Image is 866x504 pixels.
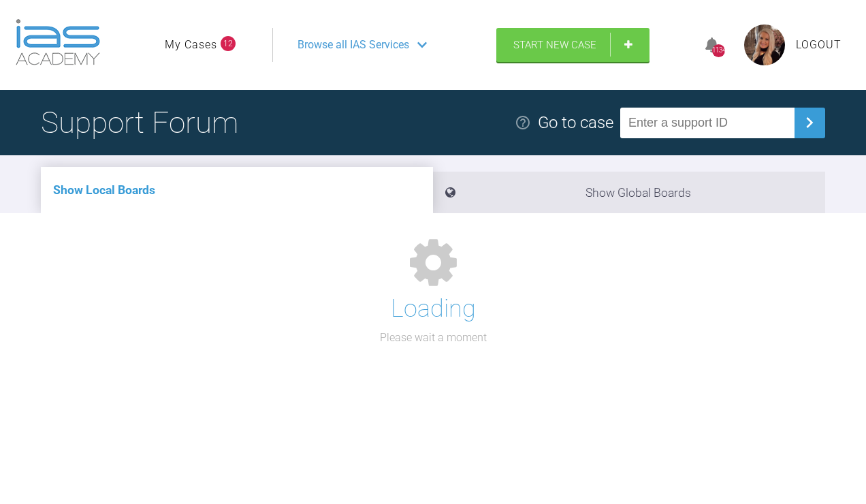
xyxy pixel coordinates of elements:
[41,167,433,213] li: Show Local Boards
[221,36,236,51] span: 12
[380,329,487,347] p: Please wait a moment
[165,36,217,54] a: My Cases
[744,25,785,65] img: profile.png
[298,36,409,54] span: Browse all IAS Services
[538,110,613,136] div: Go to case
[16,19,100,65] img: logo-light.3e3ef733.png
[515,114,531,131] img: help.e70b9f3d.svg
[620,108,795,138] input: Enter a support ID
[513,39,596,51] span: Start New Case
[796,36,841,54] a: Logout
[799,112,820,133] img: chevronRight.28bd32b0.svg
[433,172,825,213] li: Show Global Boards
[391,289,476,329] h1: Loading
[496,28,649,62] a: Start New Case
[712,44,725,57] div: 1134
[41,99,238,146] h1: Support Forum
